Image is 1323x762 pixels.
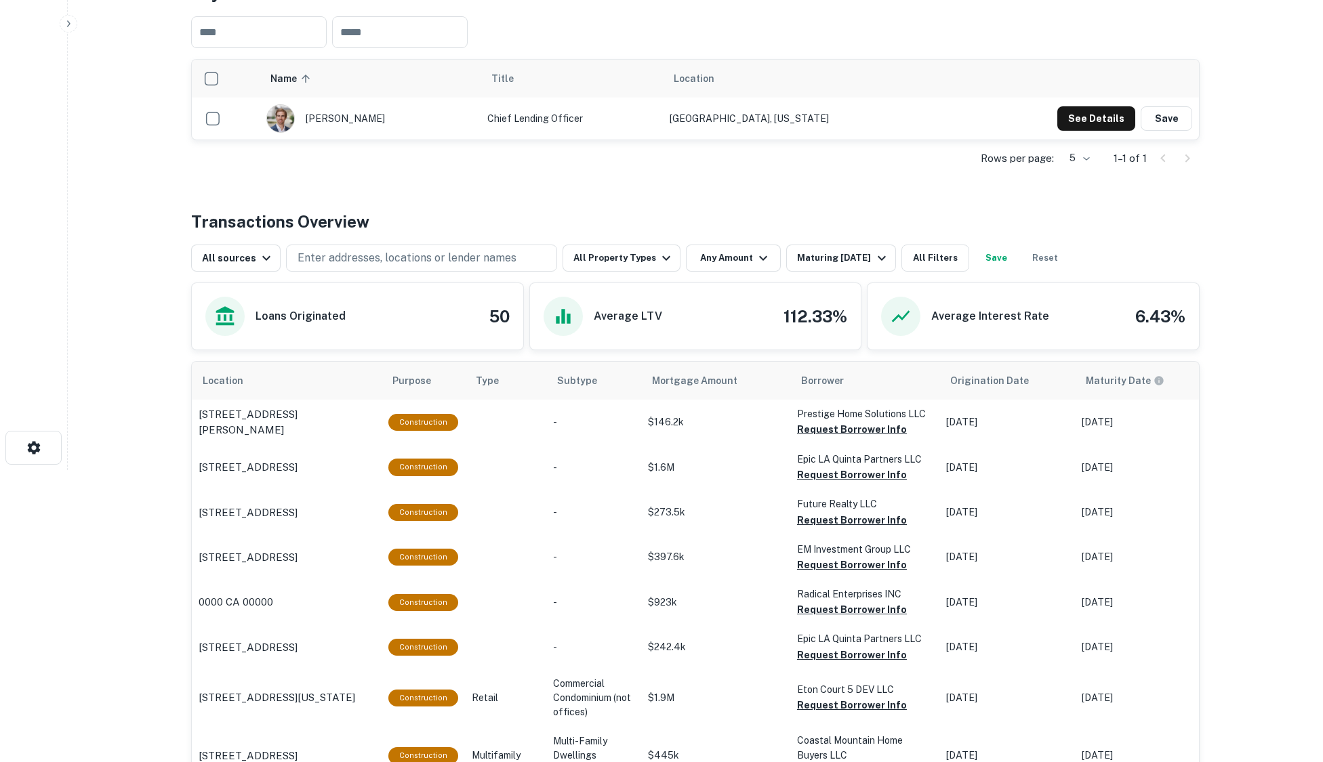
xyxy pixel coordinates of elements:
h6: Loans Originated [256,308,346,324]
p: [DATE] [946,595,1068,610]
div: This loan purpose was for construction [388,549,458,566]
th: Mortgage Amount [641,362,790,400]
p: [STREET_ADDRESS] [199,459,298,475]
p: $923k [648,595,783,610]
p: - [553,415,634,429]
h6: Average LTV [594,308,662,324]
p: [DATE] [1082,415,1204,429]
div: All sources [202,250,274,266]
span: Purpose [392,373,449,389]
span: Origination Date [950,373,1046,389]
h4: 112.33% [783,304,847,329]
button: Any Amount [686,245,781,272]
p: Commercial Condominium (not offices) [553,677,634,719]
div: This loan purpose was for construction [388,690,458,706]
div: [PERSON_NAME] [266,104,474,133]
th: Purpose [382,362,465,400]
iframe: Chat Widget [1255,654,1323,719]
p: [DATE] [946,691,1068,705]
button: Request Borrower Info [797,512,907,528]
th: Name [260,60,481,98]
td: Chief Lending Officer [481,98,663,140]
p: [STREET_ADDRESS] [199,639,298,656]
span: Borrower [801,373,844,389]
p: $397.6k [648,550,783,564]
span: Title [491,70,531,87]
p: [DATE] [1082,550,1204,564]
button: Request Borrower Info [797,467,907,483]
h4: 50 [489,304,510,329]
p: [DATE] [946,640,1068,654]
div: 5 [1059,148,1092,168]
button: All Filters [901,245,969,272]
p: $1.6M [648,461,783,475]
th: Origination Date [939,362,1075,400]
p: $273.5k [648,505,783,520]
p: Future Realty LLC [797,496,933,511]
p: - [553,505,634,520]
p: - [553,461,634,475]
span: Type [476,373,499,389]
a: 0000 CA 00000 [199,594,375,610]
p: Rows per page: [981,150,1054,167]
p: $242.4k [648,640,783,654]
div: Maturing [DATE] [797,250,889,266]
th: Maturity dates displayed may be estimated. Please contact the lender for the most accurate maturi... [1075,362,1210,400]
p: [DATE] [946,505,1068,520]
p: [STREET_ADDRESS] [199,505,298,521]
div: This loan purpose was for construction [388,594,458,611]
a: [STREET_ADDRESS][US_STATE] [199,690,375,706]
p: [DATE] [1082,505,1204,520]
button: All sources [191,245,281,272]
button: Request Borrower Info [797,601,907,618]
span: Subtype [557,373,597,389]
p: - [553,550,634,564]
span: Mortgage Amount [652,373,755,389]
a: [STREET_ADDRESS] [199,639,375,656]
th: Type [465,362,546,400]
p: [DATE] [946,461,1068,475]
p: Epic LA Quinta Partners LLC [797,452,933,467]
p: [DATE] [1082,691,1204,705]
p: Prestige Home Solutions LLC [797,406,933,421]
div: This loan purpose was for construction [388,504,458,521]
th: Location [192,362,382,400]
div: Maturity dates displayed may be estimated. Please contact the lender for the most accurate maturi... [1086,373,1164,388]
div: scrollable content [192,60,1199,140]
p: [DATE] [946,415,1068,429]
p: [DATE] [946,550,1068,564]
a: [STREET_ADDRESS] [199,505,375,521]
p: EM Investment Group LLC [797,542,933,557]
p: - [553,640,634,654]
p: [DATE] [1082,640,1204,654]
button: Reset [1023,245,1067,272]
div: This loan purpose was for construction [388,639,458,656]
p: [DATE] [1082,461,1204,475]
img: 1749596228385 [267,105,294,132]
p: [STREET_ADDRESS] [199,549,298,566]
a: [STREET_ADDRESS][PERSON_NAME] [199,406,375,438]
div: This loan purpose was for construction [388,459,458,475]
p: 1–1 of 1 [1114,150,1147,167]
th: Subtype [546,362,641,400]
h6: Average Interest Rate [931,308,1049,324]
div: This loan purpose was for construction [388,414,458,431]
p: Enter addresses, locations or lender names [298,250,516,266]
p: Radical Enterprises INC [797,587,933,601]
p: Eton Court 5 DEV LLC [797,682,933,697]
span: Maturity dates displayed may be estimated. Please contact the lender for the most accurate maturi... [1086,373,1182,388]
h6: Maturity Date [1086,373,1151,388]
p: [DATE] [1082,595,1204,610]
p: Epic LA Quinta Partners LLC [797,631,933,646]
button: Request Borrower Info [797,647,907,663]
button: Enter addresses, locations or lender names [286,245,557,272]
p: $1.9M [648,691,783,705]
p: $146.2k [648,415,783,429]
th: Title [481,60,663,98]
th: Location [663,60,952,98]
a: [STREET_ADDRESS] [199,459,375,475]
td: [GEOGRAPHIC_DATA], [US_STATE] [663,98,952,140]
h4: 6.43% [1135,304,1185,329]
